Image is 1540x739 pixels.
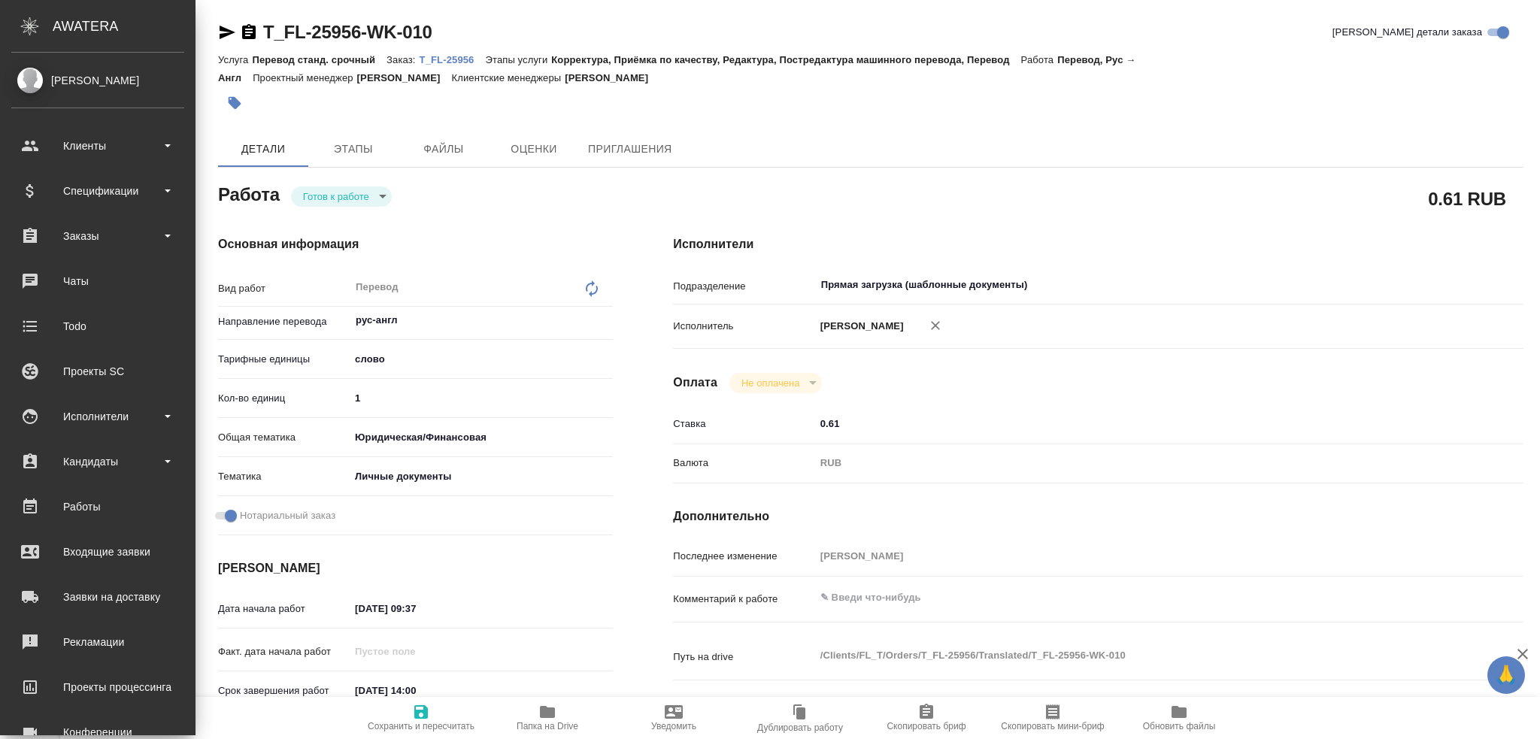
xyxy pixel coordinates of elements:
div: Исполнители [11,405,184,428]
div: Заказы [11,225,184,247]
p: Комментарий к работе [673,592,814,607]
div: Готов к работе [729,373,822,393]
div: слово [350,347,613,372]
span: [PERSON_NAME] детали заказа [1332,25,1482,40]
a: Todo [4,307,192,345]
a: Входящие заявки [4,533,192,571]
button: 🙏 [1487,656,1525,694]
p: Подразделение [673,279,814,294]
p: Валюта [673,456,814,471]
input: ✎ Введи что-нибудь [815,413,1453,435]
p: Этапы услуги [486,54,552,65]
div: Todo [11,315,184,338]
div: Клиенты [11,135,184,157]
a: Чаты [4,262,192,300]
p: Клиентские менеджеры [452,72,565,83]
a: Работы [4,488,192,525]
p: Путь на drive [673,650,814,665]
div: [PERSON_NAME] [11,72,184,89]
div: Юридическая/Финансовая [350,425,613,450]
div: Готов к работе [291,186,392,207]
p: Перевод станд. срочный [252,54,387,65]
div: Заявки на доставку [11,586,184,608]
span: Папка на Drive [517,721,578,731]
button: Готов к работе [299,190,374,203]
textarea: /Clients/FL_T/Orders/T_FL-25956/Translated/T_FL-25956-WK-010 [815,643,1453,668]
span: Скопировать мини-бриф [1001,721,1104,731]
div: RUB [815,450,1453,476]
span: Приглашения [588,140,672,159]
h4: [PERSON_NAME] [218,559,613,577]
a: T_FL-25956-WK-010 [263,22,432,42]
span: 🙏 [1493,659,1519,691]
h4: Дополнительно [673,507,1523,525]
span: Уведомить [651,721,696,731]
p: [PERSON_NAME] [565,72,659,83]
button: Папка на Drive [484,697,611,739]
h4: Основная информация [218,235,613,253]
p: Вид работ [218,281,350,296]
p: Тарифные единицы [218,352,350,367]
span: Обновить файлы [1143,721,1216,731]
p: Исполнитель [673,319,814,334]
button: Скопировать ссылку [240,23,258,41]
div: Входящие заявки [11,541,184,563]
span: Оценки [498,140,570,159]
button: Не оплачена [737,377,804,389]
div: AWATERA [53,11,196,41]
h2: 0.61 RUB [1428,186,1506,211]
div: Проекты SC [11,360,184,383]
button: Дублировать работу [737,697,863,739]
div: Проекты процессинга [11,676,184,698]
button: Добавить тэг [218,86,251,120]
button: Уведомить [611,697,737,739]
a: T_FL-25956 [420,53,486,65]
span: Этапы [317,140,390,159]
div: Чаты [11,270,184,292]
span: Дублировать работу [757,722,843,733]
input: ✎ Введи что-нибудь [350,387,613,409]
a: Проекты процессинга [4,668,192,706]
p: Дата начала работ [218,601,350,616]
button: Удалить исполнителя [919,309,952,342]
a: Заявки на доставку [4,578,192,616]
span: Детали [227,140,299,159]
input: Пустое поле [350,641,481,662]
button: Скопировать мини-бриф [990,697,1116,739]
h4: Исполнители [673,235,1523,253]
div: Рекламации [11,631,184,653]
input: ✎ Введи что-нибудь [350,680,481,701]
p: [PERSON_NAME] [815,319,904,334]
button: Open [1445,283,1448,286]
span: Файлы [408,140,480,159]
p: Корректура, Приёмка по качеству, Редактура, Постредактура машинного перевода, Перевод [551,54,1020,65]
p: Факт. дата начала работ [218,644,350,659]
div: Личные документы [350,464,613,489]
p: T_FL-25956 [420,54,486,65]
h4: Оплата [673,374,717,392]
button: Обновить файлы [1116,697,1242,739]
p: Срок завершения работ [218,683,350,698]
button: Скопировать бриф [863,697,990,739]
p: Кол-во единиц [218,391,350,406]
span: Сохранить и пересчитать [368,721,474,731]
a: Рекламации [4,623,192,661]
div: Кандидаты [11,450,184,473]
p: Последнее изменение [673,549,814,564]
p: Тематика [218,469,350,484]
span: Скопировать бриф [887,721,966,731]
p: Работа [1021,54,1058,65]
p: Направление перевода [218,314,350,329]
h2: Работа [218,180,280,207]
p: Ставка [673,416,814,432]
button: Сохранить и пересчитать [358,697,484,739]
div: Спецификации [11,180,184,202]
p: Заказ: [387,54,419,65]
button: Open [605,319,608,322]
a: Проекты SC [4,353,192,390]
p: Проектный менеджер [253,72,356,83]
p: Общая тематика [218,430,350,445]
div: Работы [11,495,184,518]
p: [PERSON_NAME] [357,72,452,83]
input: Пустое поле [815,545,1453,567]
